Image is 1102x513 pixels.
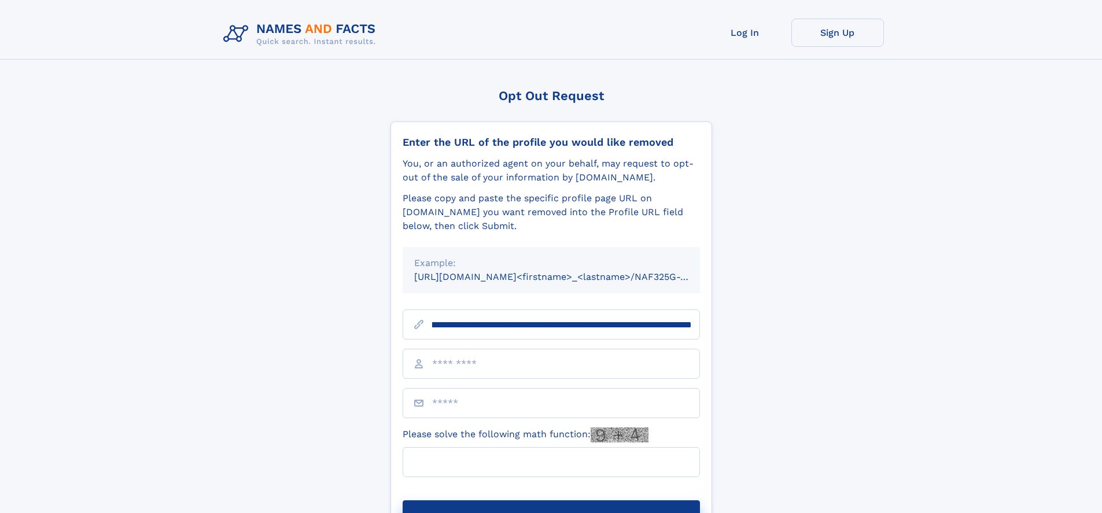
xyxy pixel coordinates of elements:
[699,19,791,47] a: Log In
[219,19,385,50] img: Logo Names and Facts
[403,136,700,149] div: Enter the URL of the profile you would like removed
[403,427,648,442] label: Please solve the following math function:
[403,191,700,233] div: Please copy and paste the specific profile page URL on [DOMAIN_NAME] you want removed into the Pr...
[390,88,712,103] div: Opt Out Request
[791,19,884,47] a: Sign Up
[403,157,700,184] div: You, or an authorized agent on your behalf, may request to opt-out of the sale of your informatio...
[414,271,722,282] small: [URL][DOMAIN_NAME]<firstname>_<lastname>/NAF325G-xxxxxxxx
[414,256,688,270] div: Example:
